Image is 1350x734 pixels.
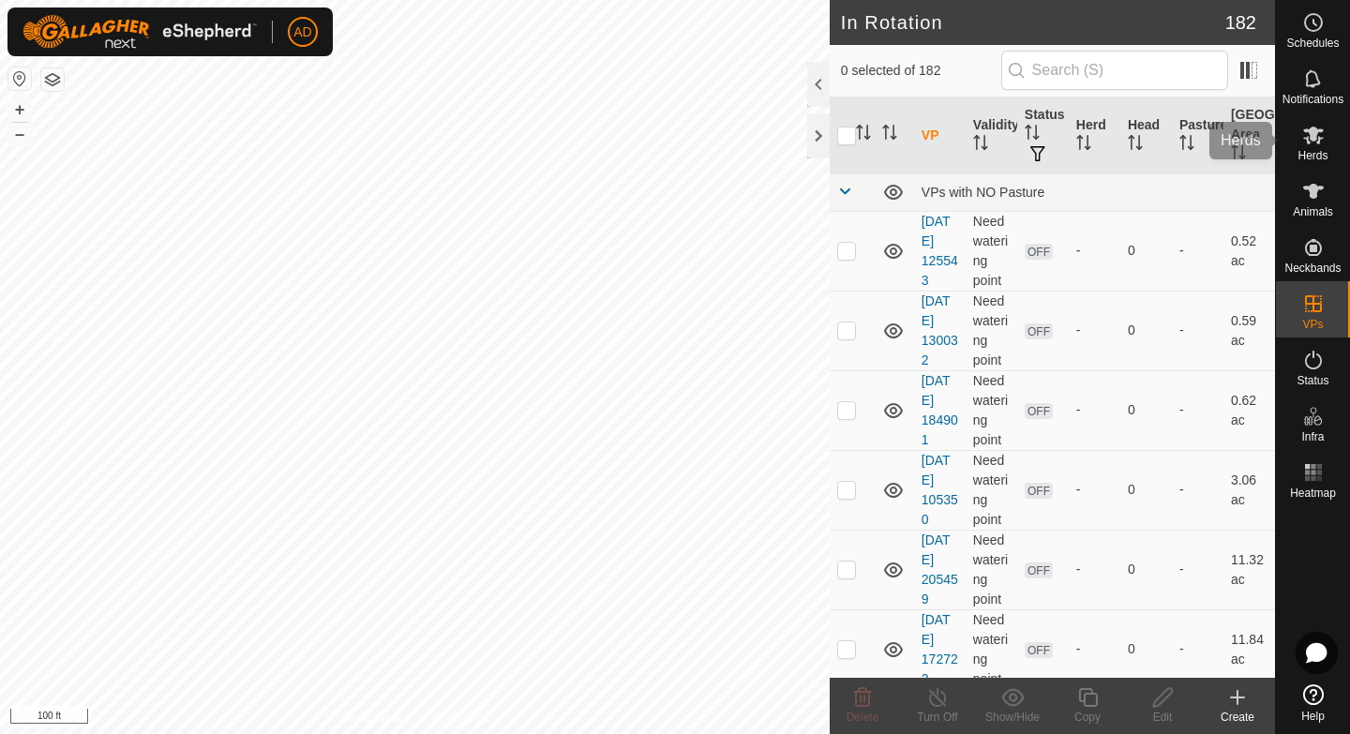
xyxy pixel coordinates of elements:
td: - [1172,370,1223,450]
td: 0 [1120,609,1172,689]
span: Delete [847,711,879,724]
div: Create [1200,709,1275,726]
p-sorticon: Activate to sort [882,127,897,142]
span: Help [1301,711,1325,722]
span: OFF [1025,483,1053,499]
span: OFF [1025,642,1053,658]
p-sorticon: Activate to sort [1076,138,1091,153]
span: Status [1297,375,1328,386]
td: - [1172,530,1223,609]
p-sorticon: Activate to sort [973,138,988,153]
a: [DATE] 184901 [922,373,958,447]
span: Herds [1297,150,1327,161]
span: OFF [1025,403,1053,419]
td: - [1172,291,1223,370]
a: [DATE] 105350 [922,453,958,527]
td: 0.59 ac [1223,291,1275,370]
td: 0 [1120,211,1172,291]
div: - [1076,400,1113,420]
td: Need watering point [966,530,1017,609]
a: [DATE] 205459 [922,532,958,607]
th: Pasture [1172,97,1223,174]
th: Head [1120,97,1172,174]
th: Herd [1069,97,1120,174]
td: - [1172,211,1223,291]
span: AD [293,22,311,42]
span: Infra [1301,431,1324,442]
span: OFF [1025,562,1053,578]
p-sorticon: Activate to sort [1179,138,1194,153]
a: Contact Us [433,710,488,727]
p-sorticon: Activate to sort [856,127,871,142]
p-sorticon: Activate to sort [1231,147,1246,162]
div: - [1076,560,1113,579]
span: 0 selected of 182 [841,61,1001,81]
td: 11.32 ac [1223,530,1275,609]
th: VP [914,97,966,174]
span: Neckbands [1284,262,1341,274]
td: 3.06 ac [1223,450,1275,530]
td: - [1172,609,1223,689]
span: Heatmap [1290,487,1336,499]
span: Notifications [1282,94,1343,105]
td: Need watering point [966,609,1017,689]
td: 0 [1120,370,1172,450]
td: Need watering point [966,370,1017,450]
td: Need watering point [966,450,1017,530]
a: Privacy Policy [340,710,411,727]
th: [GEOGRAPHIC_DATA] Area [1223,97,1275,174]
button: – [8,123,31,145]
div: - [1076,639,1113,659]
div: Turn Off [900,709,975,726]
p-sorticon: Activate to sort [1025,127,1040,142]
td: 0.62 ac [1223,370,1275,450]
td: 0 [1120,450,1172,530]
button: Map Layers [41,68,64,91]
td: 0 [1120,291,1172,370]
div: Copy [1050,709,1125,726]
div: - [1076,241,1113,261]
img: Gallagher Logo [22,15,257,49]
a: [DATE] 125543 [922,214,958,288]
div: Edit [1125,709,1200,726]
div: VPs with NO Pasture [922,185,1267,200]
button: Reset Map [8,67,31,90]
span: Animals [1293,206,1333,217]
td: Need watering point [966,211,1017,291]
span: OFF [1025,323,1053,339]
div: Show/Hide [975,709,1050,726]
input: Search (S) [1001,51,1228,90]
td: 11.84 ac [1223,609,1275,689]
td: Need watering point [966,291,1017,370]
a: Help [1276,677,1350,729]
div: - [1076,480,1113,500]
span: 182 [1225,8,1256,37]
h2: In Rotation [841,11,1225,34]
td: 0 [1120,530,1172,609]
span: OFF [1025,244,1053,260]
td: - [1172,450,1223,530]
a: [DATE] 172722 [922,612,958,686]
a: [DATE] 130032 [922,293,958,367]
button: + [8,98,31,121]
th: Status [1017,97,1069,174]
div: - [1076,321,1113,340]
span: Schedules [1286,37,1339,49]
span: VPs [1302,319,1323,330]
td: 0.52 ac [1223,211,1275,291]
p-sorticon: Activate to sort [1128,138,1143,153]
th: Validity [966,97,1017,174]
